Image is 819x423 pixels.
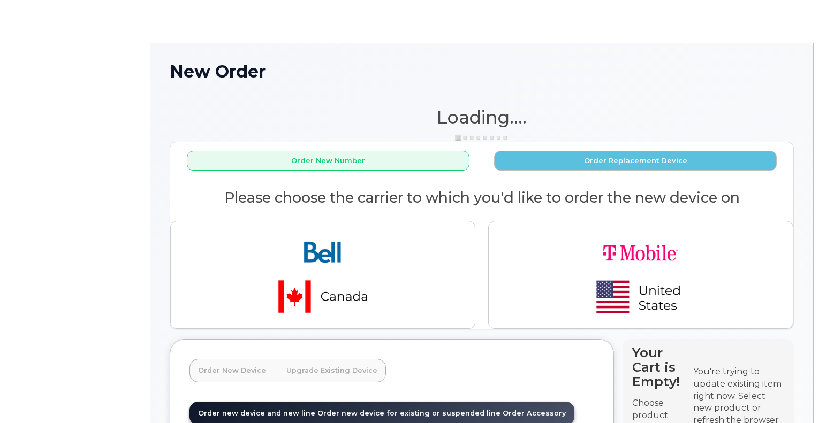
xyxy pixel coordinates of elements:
a: Order New Device [189,359,275,382]
h4: Your Cart is Empty! [632,345,684,389]
span: Order new device and new line [198,409,315,417]
span: Order new device for existing or suspended line [317,409,500,417]
a: Upgrade Existing Device [278,359,386,382]
h1: Loading.... [170,107,794,127]
h1: New Order [170,62,794,81]
img: bell-18aeeabaf521bd2b78f928a02ee3b89e57356879d39bd386a17a7cccf8069aed.png [248,230,398,320]
button: Order Replacement Device [494,151,777,171]
button: Order New Number [187,151,469,171]
h2: Please choose the carrier to which you'd like to order the new device on [170,190,793,206]
img: t-mobile-78392d334a420d5b7f0e63d4fa81f6287a21d394dc80d677554bb55bbab1186f.png [566,230,716,320]
span: Order Accessory [503,409,566,417]
img: ajax-loader-3a6953c30dc77f0bf724df975f13086db4f4c1262e45940f03d1251963f1bf2e.gif [455,134,509,142]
